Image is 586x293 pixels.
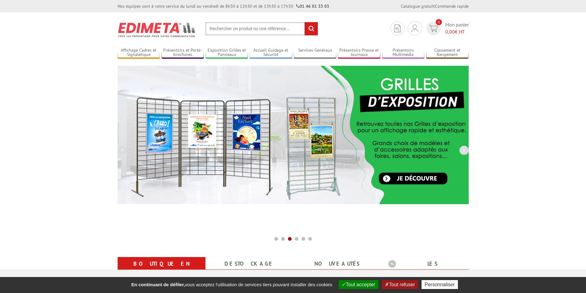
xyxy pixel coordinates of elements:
img: devis rapide [411,25,418,32]
span: € HT [445,28,469,35]
div: | [401,3,469,9]
a: devis rapide 0 Mon panier 0,00€ HT [425,21,469,35]
span: Mon panier [445,21,469,35]
button: Personnaliser (fenêtre modale) [422,280,458,289]
a: Affichage Cadres et Signalétique [118,48,160,58]
strong: 01 46 81 33 03 [296,3,329,9]
span: 0,00 [445,29,455,35]
input: Rechercher un produit ou une référence... [205,22,318,35]
a: Présentoirs Multimédia [382,48,425,58]
button: Tout accepter [339,280,378,289]
img: Présentoir, panneau, stand - Edimeta - PLV, affichage, mobilier bureau, entreprise [118,18,196,41]
a: Présentoirs Presse et Journaux [338,48,380,58]
a: Accueil Guidage et Sécurité [250,48,292,58]
span: vous acceptez l'utilisation de services tiers pouvant installer des cookies [128,282,335,287]
input: rechercher [305,22,318,35]
a: Les promotions [388,258,461,280]
div: Nos équipes sont à votre service du lundi au vendredi de 8h30 à 12h30 et de 13h30 à 17h30 [118,3,329,9]
img: devis rapide [429,25,438,32]
a: Destockage [213,258,286,269]
span: 0 [436,19,442,25]
a: Services Généraux [294,48,336,58]
a: Classement et Rangement [426,48,469,58]
a: Catalogue gratuit [401,3,434,9]
img: devis rapide [394,25,401,32]
a: Exposition Grilles et Panneaux [206,48,248,58]
a: Présentoirs et Porte-brochures [162,48,204,58]
a: nouveautés [301,258,374,269]
b: Les promotions [388,258,465,271]
button: Tout refuser [382,280,418,289]
strong: En continuant de défiler, [131,282,185,287]
a: Commande rapide [435,3,469,9]
a: Boutique en ligne [125,258,198,280]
